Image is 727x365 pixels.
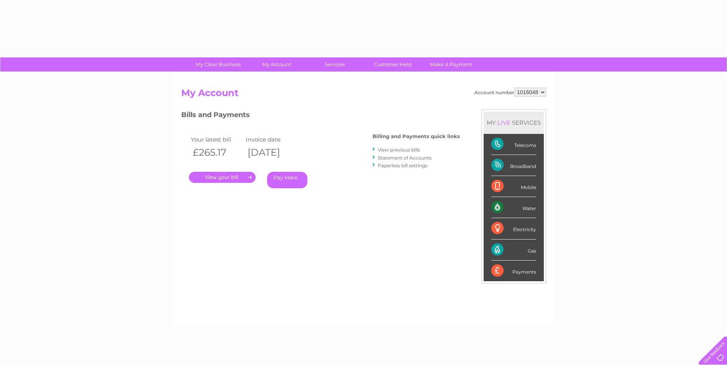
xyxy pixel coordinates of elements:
div: Telecoms [491,134,536,155]
div: MY SERVICES [484,112,544,134]
a: Pay Here [267,172,307,188]
a: View previous bills [378,147,420,153]
a: My Account [245,57,308,72]
h4: Billing and Payments quick links [373,134,460,139]
a: My Clear Business [187,57,250,72]
div: Mobile [491,176,536,197]
a: . [189,172,256,183]
th: [DATE] [244,145,299,160]
th: £265.17 [189,145,244,160]
div: Broadband [491,155,536,176]
td: Invoice date [244,134,299,145]
div: Account number [474,88,546,97]
h2: My Account [181,88,546,102]
div: Water [491,197,536,218]
h3: Bills and Payments [181,109,460,123]
a: Paperless bill settings [378,163,427,168]
a: Customer Help [361,57,425,72]
a: Make A Payment [420,57,483,72]
div: LIVE [496,119,512,126]
div: Electricity [491,218,536,239]
a: Services [303,57,366,72]
a: Statement of Accounts [378,155,432,161]
div: Payments [491,261,536,281]
div: Gas [491,240,536,261]
td: Your latest bill [189,134,244,145]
